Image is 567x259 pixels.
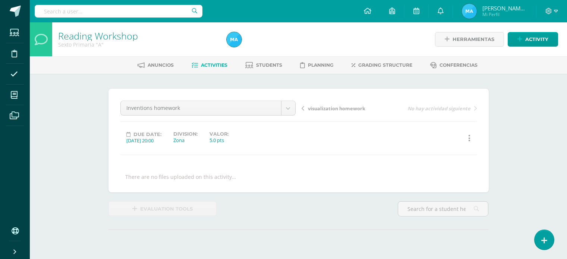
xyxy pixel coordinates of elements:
[173,131,198,137] label: Division:
[121,101,295,115] a: Inventions homework
[210,137,229,143] div: 5.0 pts
[245,59,282,71] a: Students
[125,173,236,180] div: There are no files uploaded on this activity…
[525,32,548,46] span: Activity
[308,105,365,112] span: visualization homework
[35,5,202,18] input: Search a user…
[210,131,229,137] label: Valor:
[407,105,470,112] span: No hay actividad siguiente
[126,101,275,115] span: Inventions homework
[300,59,334,71] a: Planning
[173,137,198,143] div: Zona
[482,4,527,12] span: [PERSON_NAME] [PERSON_NAME]
[352,59,412,71] a: Grading structure
[358,62,412,68] span: Grading structure
[201,62,227,68] span: Activities
[256,62,282,68] span: Students
[308,62,334,68] span: Planning
[58,31,218,41] h1: Reading Workshop
[398,202,488,216] input: Search for a student here…
[462,4,477,19] img: 216819c8b25cdbd8d3290700c7eeb61b.png
[138,59,174,71] a: Anuncios
[140,202,193,216] span: Evaluation tools
[192,59,227,71] a: Activities
[508,32,558,47] a: Activity
[58,29,138,42] a: Reading Workshop
[302,104,389,112] a: visualization homework
[58,41,218,48] div: Sexto Primaria 'A'
[148,62,174,68] span: Anuncios
[482,11,527,18] span: Mi Perfil
[435,32,504,47] a: Herramientas
[227,32,242,47] img: 216819c8b25cdbd8d3290700c7eeb61b.png
[440,62,478,68] span: Conferencias
[430,59,478,71] a: Conferencias
[453,32,494,46] span: Herramientas
[126,137,161,144] div: [DATE] 20:00
[133,132,161,137] span: Due date:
